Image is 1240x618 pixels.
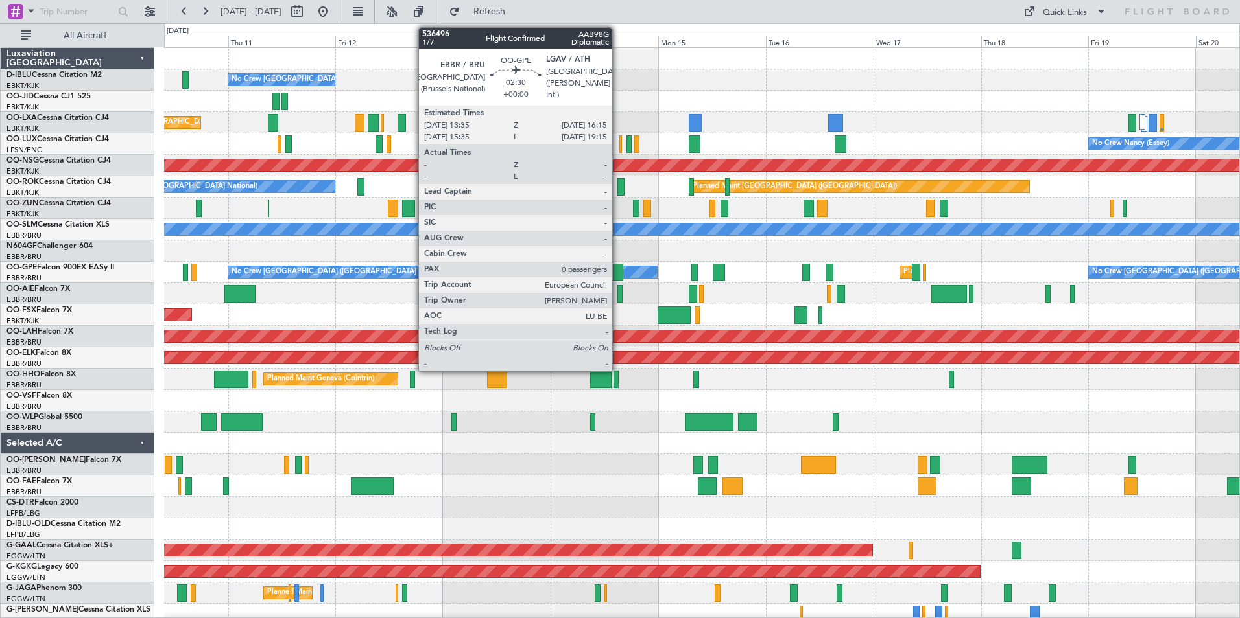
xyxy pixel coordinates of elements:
a: G-[PERSON_NAME]Cessna Citation XLS [6,606,150,613]
a: OO-ROKCessna Citation CJ4 [6,178,111,186]
div: No Crew [GEOGRAPHIC_DATA] ([GEOGRAPHIC_DATA] National) [232,262,449,282]
a: N604GFChallenger 604 [6,242,93,250]
a: EGGW/LTN [6,573,45,582]
a: OO-[PERSON_NAME]Falcon 7X [6,456,121,464]
a: EBKT/KJK [6,102,39,112]
a: OO-LAHFalcon 7X [6,328,73,336]
span: OO-NSG [6,157,39,165]
a: EBKT/KJK [6,209,39,219]
a: OO-JIDCessna CJ1 525 [6,93,91,100]
a: EBBR/BRU [6,273,42,283]
span: OO-JID [6,93,34,100]
a: EBKT/KJK [6,166,39,176]
span: OO-ZUN [6,200,39,207]
a: EBKT/KJK [6,124,39,133]
a: EBBR/BRU [6,231,42,240]
span: OO-FSX [6,306,36,314]
span: OO-AIE [6,285,34,293]
div: Planned Maint [GEOGRAPHIC_DATA] ([GEOGRAPHIC_DATA]) [267,583,471,602]
span: N604GF [6,242,37,250]
div: No Crew [GEOGRAPHIC_DATA] ([GEOGRAPHIC_DATA] National) [232,70,449,89]
a: OO-AIEFalcon 7X [6,285,70,293]
span: OO-LXA [6,114,37,122]
div: Sun 14 [551,36,658,47]
a: EBBR/BRU [6,252,42,262]
a: OO-ELKFalcon 8X [6,349,71,357]
a: G-GAALCessna Citation XLS+ [6,542,113,549]
a: EGGW/LTN [6,551,45,561]
span: D-IBLU [6,71,32,79]
div: Planned Maint [GEOGRAPHIC_DATA] ([GEOGRAPHIC_DATA]) [693,177,897,196]
a: EBBR/BRU [6,423,42,433]
div: Quick Links [1043,6,1087,19]
div: No Crew Nancy (Essey) [1092,134,1169,154]
a: EBBR/BRU [6,487,42,497]
a: OO-LXACessna Citation CJ4 [6,114,109,122]
div: Planned Maint Geneva (Cointrin) [267,369,374,389]
a: OO-WLPGlobal 5500 [6,413,82,421]
span: OO-VSF [6,392,36,400]
span: OO-HHO [6,371,40,378]
span: OO-ROK [6,178,39,186]
a: OO-HHOFalcon 8X [6,371,76,378]
div: Wed 17 [874,36,981,47]
span: G-KGKG [6,563,37,571]
div: Fri 12 [335,36,443,47]
div: Sat 13 [443,36,551,47]
div: Tue 16 [766,36,874,47]
a: OO-SLMCessna Citation XLS [6,221,110,229]
a: EBBR/BRU [6,402,42,411]
button: Refresh [443,1,521,22]
span: OO-LUX [6,135,37,143]
a: G-KGKGLegacy 600 [6,563,78,571]
a: G-JAGAPhenom 300 [6,584,82,592]
span: OO-LAH [6,328,38,336]
button: All Aircraft [14,25,141,46]
a: LFSN/ENC [6,145,42,155]
a: EBKT/KJK [6,81,39,91]
span: OO-WLP [6,413,38,421]
span: G-GAAL [6,542,36,549]
span: All Aircraft [34,31,137,40]
span: OO-SLM [6,221,38,229]
a: EBBR/BRU [6,466,42,475]
span: [DATE] - [DATE] [221,6,281,17]
a: OO-FAEFalcon 7X [6,477,72,485]
a: D-IBLU-OLDCessna Citation M2 [6,520,121,528]
span: G-JAGA [6,584,36,592]
div: Planned Maint [GEOGRAPHIC_DATA] ([GEOGRAPHIC_DATA] National) [903,262,1138,282]
a: OO-GPEFalcon 900EX EASy II [6,264,114,271]
span: CS-DTR [6,499,34,507]
a: LFPB/LBG [6,509,40,518]
a: LFPB/LBG [6,530,40,540]
a: EBKT/KJK [6,188,39,198]
span: OO-FAE [6,477,36,485]
span: G-[PERSON_NAME] [6,606,78,613]
a: EBBR/BRU [6,295,42,304]
div: Wed 10 [121,36,228,47]
a: EGGW/LTN [6,594,45,604]
a: OO-FSXFalcon 7X [6,306,72,314]
a: D-IBLUCessna Citation M2 [6,71,102,79]
a: EBBR/BRU [6,338,42,347]
span: Refresh [462,7,517,16]
div: Thu 18 [981,36,1089,47]
span: OO-GPE [6,264,37,271]
button: Quick Links [1017,1,1113,22]
div: Thu 11 [228,36,336,47]
span: D-IBLU-OLD [6,520,51,528]
a: EBBR/BRU [6,359,42,369]
a: EBBR/BRU [6,380,42,390]
a: OO-NSGCessna Citation CJ4 [6,157,111,165]
div: Mon 15 [658,36,766,47]
a: EBKT/KJK [6,316,39,326]
input: Trip Number [40,2,114,21]
div: [DATE] [167,26,189,37]
span: OO-[PERSON_NAME] [6,456,86,464]
a: OO-LUXCessna Citation CJ4 [6,135,109,143]
a: OO-ZUNCessna Citation CJ4 [6,200,111,207]
a: CS-DTRFalcon 2000 [6,499,78,507]
div: Fri 19 [1088,36,1196,47]
a: OO-VSFFalcon 8X [6,392,72,400]
span: OO-ELK [6,349,36,357]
